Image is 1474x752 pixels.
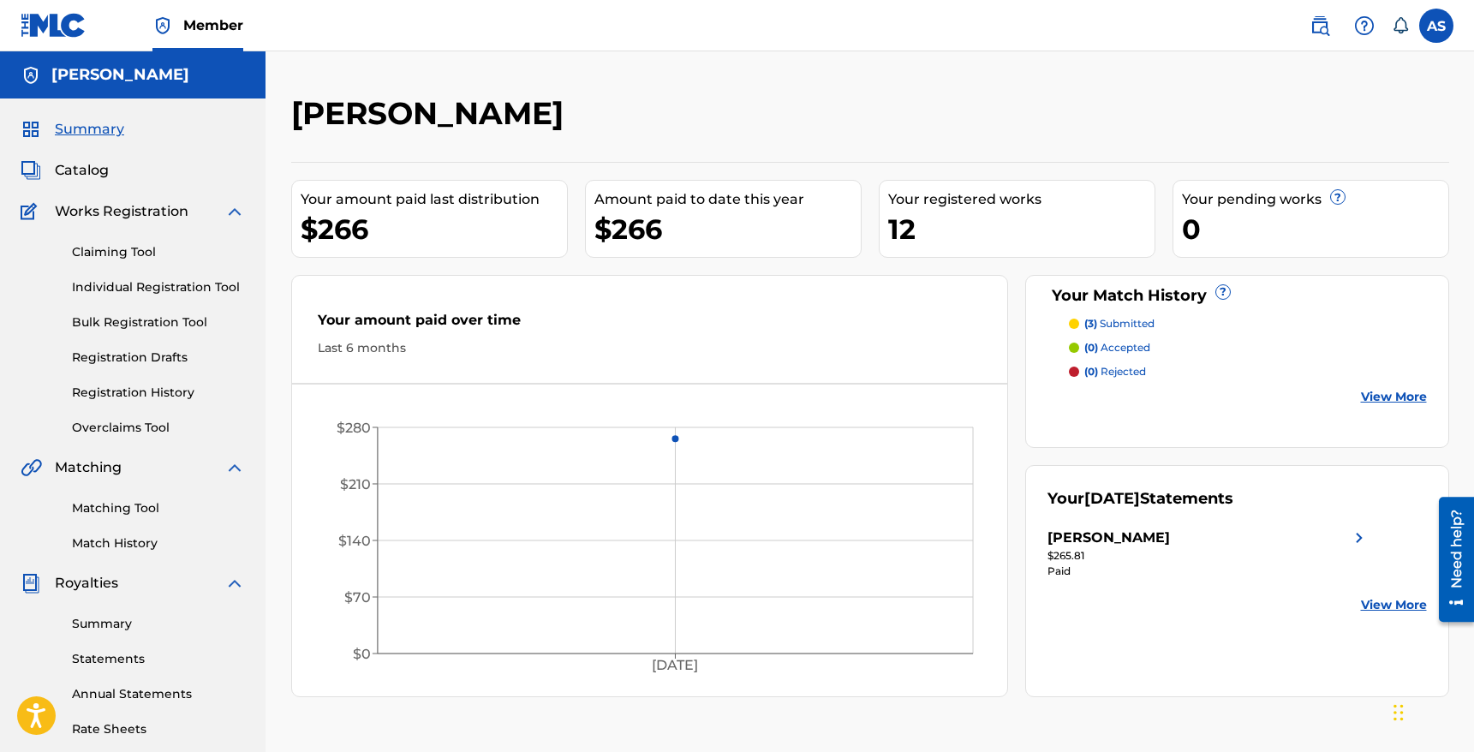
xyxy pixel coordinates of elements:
[318,310,982,339] div: Your amount paid over time
[21,160,109,181] a: CatalogCatalog
[72,534,245,552] a: Match History
[224,457,245,478] img: expand
[72,685,245,703] a: Annual Statements
[55,119,124,140] span: Summary
[21,119,41,140] img: Summary
[183,15,243,35] span: Member
[1349,528,1370,548] img: right chevron icon
[1084,364,1146,379] p: rejected
[1084,316,1155,331] p: submitted
[1069,340,1427,355] a: (0) accepted
[1216,285,1230,299] span: ?
[343,589,370,606] tspan: $70
[21,119,124,140] a: SummarySummary
[72,313,245,331] a: Bulk Registration Tool
[21,65,41,86] img: Accounts
[1047,564,1370,579] div: Paid
[301,189,567,210] div: Your amount paid last distribution
[336,420,370,436] tspan: $280
[72,419,245,437] a: Overclaims Tool
[224,573,245,594] img: expand
[888,189,1155,210] div: Your registered works
[72,499,245,517] a: Matching Tool
[1354,15,1375,36] img: help
[352,646,370,662] tspan: $0
[21,457,42,478] img: Matching
[1047,528,1370,579] a: [PERSON_NAME]right chevron icon$265.81Paid
[1084,317,1097,330] span: (3)
[72,384,245,402] a: Registration History
[55,457,122,478] span: Matching
[1419,9,1453,43] div: User Menu
[1069,316,1427,331] a: (3) submitted
[1388,670,1474,752] iframe: Chat Widget
[1361,388,1427,406] a: View More
[224,201,245,222] img: expand
[72,615,245,633] a: Summary
[1182,189,1448,210] div: Your pending works
[55,201,188,222] span: Works Registration
[152,15,173,36] img: Top Rightsholder
[72,243,245,261] a: Claiming Tool
[1084,341,1098,354] span: (0)
[72,349,245,367] a: Registration Drafts
[1069,364,1427,379] a: (0) rejected
[55,160,109,181] span: Catalog
[72,650,245,668] a: Statements
[1392,17,1409,34] div: Notifications
[72,278,245,296] a: Individual Registration Tool
[1361,596,1427,614] a: View More
[301,210,567,248] div: $266
[652,658,698,674] tspan: [DATE]
[337,533,370,549] tspan: $140
[1331,190,1345,204] span: ?
[1047,487,1233,510] div: Your Statements
[594,210,861,248] div: $266
[1047,528,1170,548] div: [PERSON_NAME]
[1347,9,1382,43] div: Help
[1182,210,1448,248] div: 0
[21,13,87,38] img: MLC Logo
[1084,365,1098,378] span: (0)
[291,94,572,133] h2: [PERSON_NAME]
[21,160,41,181] img: Catalog
[339,476,370,492] tspan: $210
[21,201,43,222] img: Works Registration
[594,189,861,210] div: Amount paid to date this year
[1047,548,1370,564] div: $265.81
[1426,491,1474,629] iframe: Resource Center
[1047,284,1427,307] div: Your Match History
[72,720,245,738] a: Rate Sheets
[1303,9,1337,43] a: Public Search
[318,339,982,357] div: Last 6 months
[888,210,1155,248] div: 12
[1084,340,1150,355] p: accepted
[1393,687,1404,738] div: Drag
[21,573,41,594] img: Royalties
[51,65,189,85] h5: Alexzander Shaw
[1310,15,1330,36] img: search
[1084,489,1140,508] span: [DATE]
[55,573,118,594] span: Royalties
